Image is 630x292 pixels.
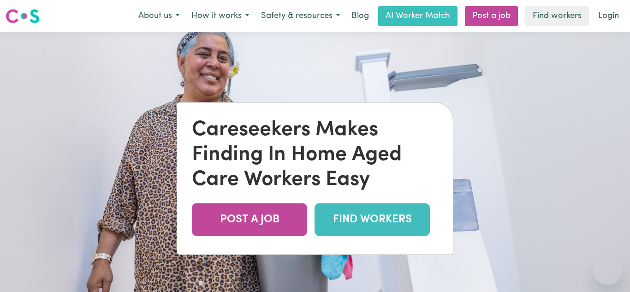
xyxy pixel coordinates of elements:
[315,203,430,236] a: FIND WORKERS
[593,255,623,285] iframe: Button to launch messaging window
[593,6,624,26] a: Login
[192,117,438,192] div: Careseekers Makes Finding In Home Aged Care Workers Easy
[6,6,40,27] a: Careseekers logo
[255,6,346,26] button: Safety & resources
[185,6,255,26] button: How it works
[6,8,40,24] img: Careseekers logo
[525,6,589,26] a: Find workers
[132,6,185,26] button: About us
[465,6,518,26] a: Post a job
[346,6,374,26] a: Blog
[378,6,458,26] a: AI Worker Match
[192,203,307,236] a: POST A JOB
